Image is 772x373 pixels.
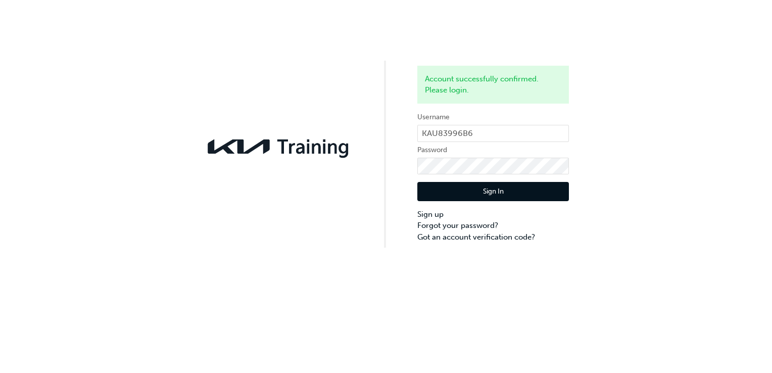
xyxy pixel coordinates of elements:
[417,220,569,231] a: Forgot your password?
[417,144,569,156] label: Password
[417,125,569,142] input: Username
[203,133,355,160] img: kia-training
[417,182,569,201] button: Sign In
[417,111,569,123] label: Username
[417,209,569,220] a: Sign up
[417,66,569,104] div: Account successfully confirmed. Please login.
[417,231,569,243] a: Got an account verification code?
